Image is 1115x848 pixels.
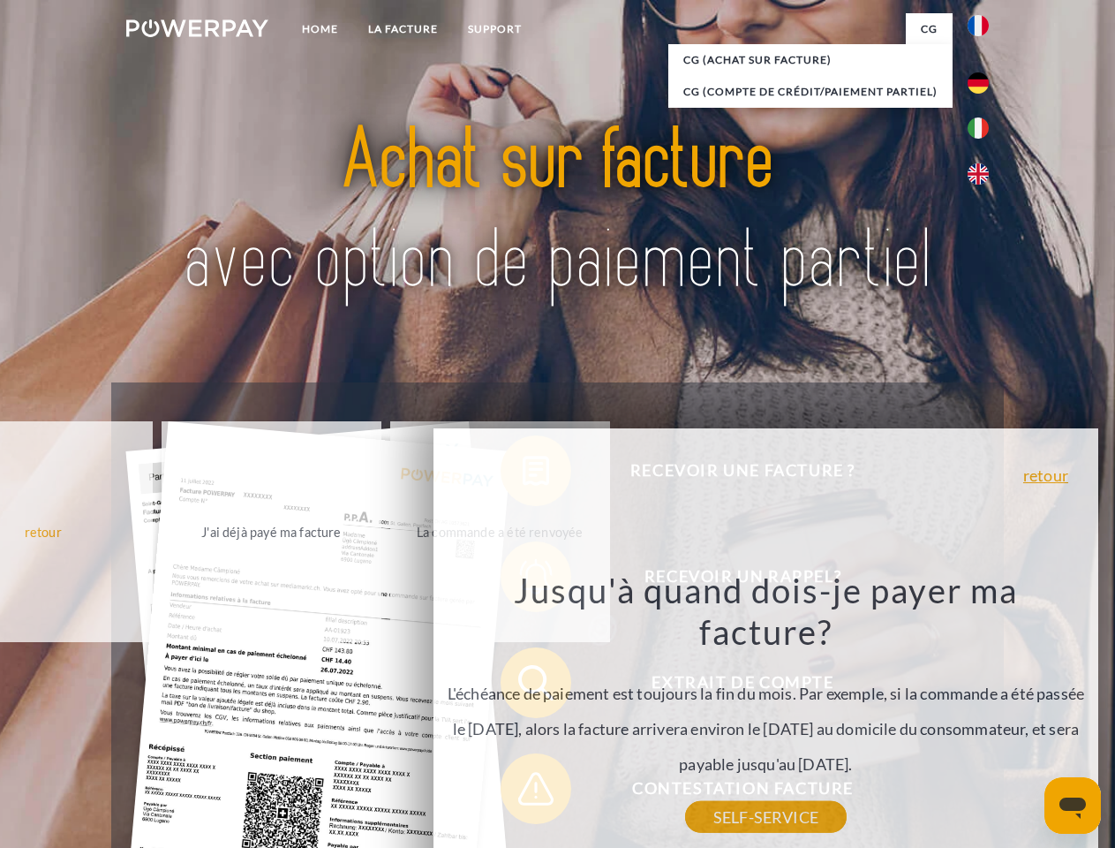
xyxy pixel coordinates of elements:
img: de [968,72,989,94]
img: logo-powerpay-white.svg [126,19,268,37]
div: L'échéance de paiement est toujours la fin du mois. Par exemple, si la commande a été passée le [... [444,569,1089,817]
a: CG [906,13,953,45]
a: Home [287,13,353,45]
a: Support [453,13,537,45]
a: SELF-SERVICE [685,801,847,833]
img: fr [968,15,989,36]
a: LA FACTURE [353,13,453,45]
h3: Jusqu'à quand dois-je payer ma facture? [444,569,1089,654]
iframe: Bouton de lancement de la fenêtre de messagerie [1044,777,1101,834]
div: J'ai déjà payé ma facture [172,519,371,543]
img: it [968,117,989,139]
a: CG (achat sur facture) [668,44,953,76]
a: retour [1023,467,1068,483]
a: CG (Compte de crédit/paiement partiel) [668,76,953,108]
img: en [968,163,989,185]
img: title-powerpay_fr.svg [169,85,946,338]
div: La commande a été renvoyée [401,519,599,543]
